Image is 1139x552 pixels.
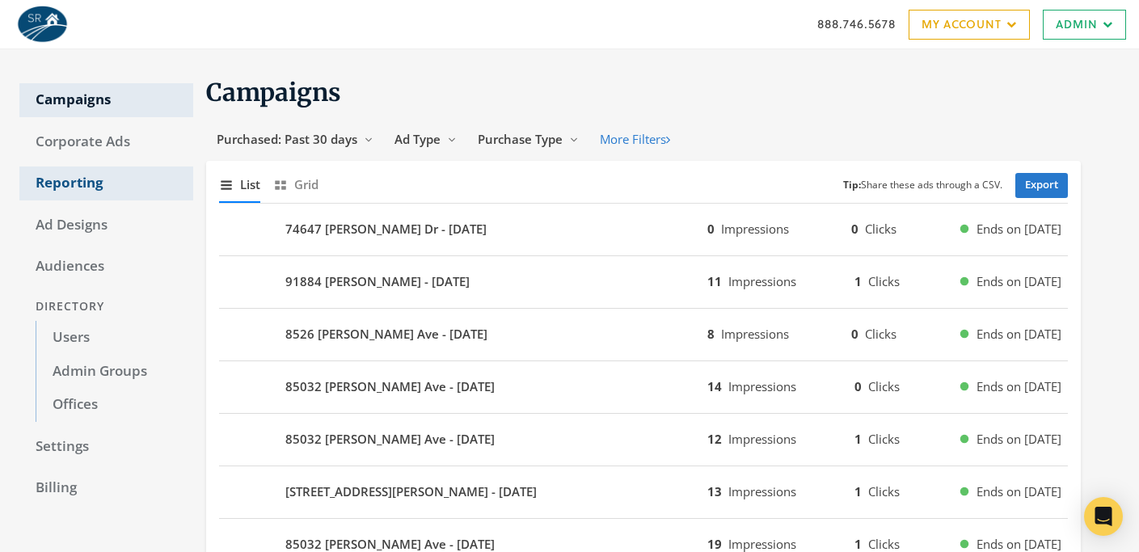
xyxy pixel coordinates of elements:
[707,378,722,394] b: 14
[868,483,900,499] span: Clicks
[13,4,71,44] img: Adwerx
[36,321,193,355] a: Users
[707,431,722,447] b: 12
[240,175,260,194] span: List
[851,221,858,237] b: 0
[219,420,1068,459] button: 85032 [PERSON_NAME] Ave - [DATE]12Impressions1ClicksEnds on [DATE]
[285,325,487,343] b: 8526 [PERSON_NAME] Ave - [DATE]
[728,536,796,552] span: Impressions
[977,377,1061,396] span: Ends on [DATE]
[977,220,1061,238] span: Ends on [DATE]
[285,220,487,238] b: 74647 [PERSON_NAME] Dr - [DATE]
[977,430,1061,449] span: Ends on [DATE]
[219,210,1068,249] button: 74647 [PERSON_NAME] Dr - [DATE]0Impressions0ClicksEnds on [DATE]
[294,175,318,194] span: Grid
[728,273,796,289] span: Impressions
[206,77,341,107] span: Campaigns
[219,263,1068,301] button: 91884 [PERSON_NAME] - [DATE]11Impressions1ClicksEnds on [DATE]
[285,377,495,396] b: 85032 [PERSON_NAME] Ave - [DATE]
[206,124,384,154] button: Purchased: Past 30 days
[728,431,796,447] span: Impressions
[384,124,467,154] button: Ad Type
[217,131,357,147] span: Purchased: Past 30 days
[478,131,563,147] span: Purchase Type
[851,326,858,342] b: 0
[19,83,193,117] a: Campaigns
[868,378,900,394] span: Clicks
[36,388,193,422] a: Offices
[707,221,715,237] b: 0
[273,167,318,202] button: Grid
[19,292,193,322] div: Directory
[285,272,470,291] b: 91884 [PERSON_NAME] - [DATE]
[868,431,900,447] span: Clicks
[1043,10,1126,40] a: Admin
[909,10,1030,40] a: My Account
[219,315,1068,354] button: 8526 [PERSON_NAME] Ave - [DATE]8Impressions0ClicksEnds on [DATE]
[467,124,589,154] button: Purchase Type
[36,355,193,389] a: Admin Groups
[19,209,193,242] a: Ad Designs
[219,473,1068,512] button: [STREET_ADDRESS][PERSON_NAME] - [DATE]13Impressions1ClicksEnds on [DATE]
[19,471,193,505] a: Billing
[854,378,862,394] b: 0
[865,326,896,342] span: Clicks
[219,368,1068,407] button: 85032 [PERSON_NAME] Ave - [DATE]14Impressions0ClicksEnds on [DATE]
[868,536,900,552] span: Clicks
[843,178,861,192] b: Tip:
[285,482,537,501] b: [STREET_ADDRESS][PERSON_NAME] - [DATE]
[707,326,715,342] b: 8
[285,430,495,449] b: 85032 [PERSON_NAME] Ave - [DATE]
[19,125,193,159] a: Corporate Ads
[977,482,1061,501] span: Ends on [DATE]
[19,166,193,200] a: Reporting
[817,15,896,32] a: 888.746.5678
[728,378,796,394] span: Impressions
[843,178,1002,193] small: Share these ads through a CSV.
[854,431,862,447] b: 1
[721,326,789,342] span: Impressions
[977,325,1061,343] span: Ends on [DATE]
[977,272,1061,291] span: Ends on [DATE]
[721,221,789,237] span: Impressions
[1015,173,1068,198] a: Export
[589,124,681,154] button: More Filters
[19,250,193,284] a: Audiences
[865,221,896,237] span: Clicks
[868,273,900,289] span: Clicks
[854,483,862,499] b: 1
[854,273,862,289] b: 1
[707,273,722,289] b: 11
[1084,497,1123,536] div: Open Intercom Messenger
[394,131,441,147] span: Ad Type
[219,167,260,202] button: List
[19,430,193,464] a: Settings
[707,536,722,552] b: 19
[728,483,796,499] span: Impressions
[707,483,722,499] b: 13
[854,536,862,552] b: 1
